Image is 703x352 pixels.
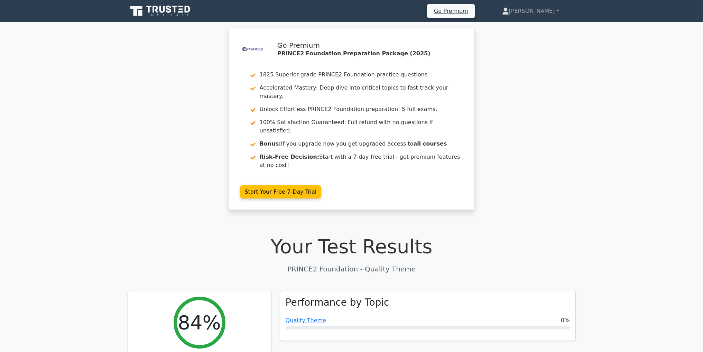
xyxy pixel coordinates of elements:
h1: Your Test Results [128,235,576,258]
h3: Performance by Topic [286,297,389,308]
a: Go Premium [430,6,472,16]
a: Quality Theme [286,317,326,324]
span: 0% [561,316,570,325]
a: Start Your Free 7-Day Trial [240,185,321,198]
p: PRINCE2 Foundation - Quality Theme [128,264,576,274]
a: [PERSON_NAME] [485,4,576,18]
h2: 84% [178,311,221,334]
